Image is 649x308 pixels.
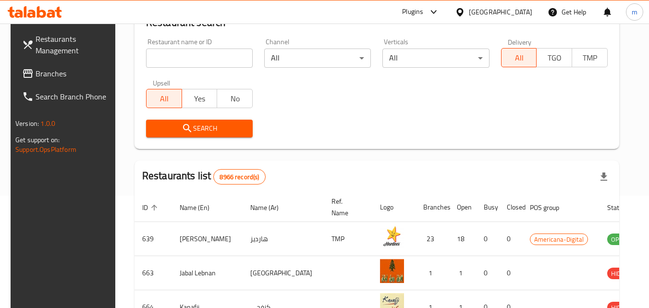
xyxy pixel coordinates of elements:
span: Americana-Digital [530,234,588,245]
td: 0 [499,256,522,290]
td: [GEOGRAPHIC_DATA] [243,256,324,290]
td: 18 [449,222,476,256]
td: 663 [135,256,172,290]
span: Name (En) [180,202,222,213]
span: OPEN [607,234,631,245]
td: Jabal Lebnan [172,256,243,290]
a: Search Branch Phone [14,85,119,108]
span: Search Branch Phone [36,91,111,102]
div: All [264,49,371,68]
td: TMP [324,222,372,256]
span: Ref. Name [331,196,361,219]
button: All [146,89,182,108]
span: POS group [530,202,572,213]
th: Busy [476,193,499,222]
button: Yes [182,89,218,108]
span: Version: [15,117,39,130]
td: 1 [449,256,476,290]
h2: Restaurants list [142,169,266,185]
span: HIDDEN [607,268,636,279]
label: Delivery [508,38,532,45]
div: Plugins [402,6,423,18]
td: [PERSON_NAME] [172,222,243,256]
label: Upsell [153,79,171,86]
td: 0 [499,222,522,256]
button: TGO [536,48,572,67]
span: TGO [540,51,568,65]
th: Open [449,193,476,222]
div: Total records count [213,169,265,185]
td: 1 [416,256,449,290]
span: Status [607,202,638,213]
th: Branches [416,193,449,222]
button: All [501,48,537,67]
button: No [217,89,253,108]
td: 23 [416,222,449,256]
span: Get support on: [15,134,60,146]
th: Closed [499,193,522,222]
a: Restaurants Management [14,27,119,62]
span: All [150,92,178,106]
span: Restaurants Management [36,33,111,56]
span: 1.0.0 [40,117,55,130]
td: 639 [135,222,172,256]
span: No [221,92,249,106]
h2: Restaurant search [146,15,608,30]
td: 0 [476,256,499,290]
span: ID [142,202,160,213]
a: Branches [14,62,119,85]
a: Support.OpsPlatform [15,143,76,156]
th: Logo [372,193,416,222]
td: هارديز [243,222,324,256]
img: Jabal Lebnan [380,259,404,283]
div: [GEOGRAPHIC_DATA] [469,7,532,17]
img: Hardee's [380,225,404,249]
span: Branches [36,68,111,79]
input: Search for restaurant name or ID.. [146,49,253,68]
span: Yes [186,92,214,106]
span: Search [154,123,245,135]
span: All [505,51,533,65]
span: 8966 record(s) [214,172,265,182]
button: TMP [572,48,608,67]
span: Name (Ar) [250,202,291,213]
span: m [632,7,637,17]
span: TMP [576,51,604,65]
div: Export file [592,165,615,188]
div: All [382,49,489,68]
button: Search [146,120,253,137]
td: 0 [476,222,499,256]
